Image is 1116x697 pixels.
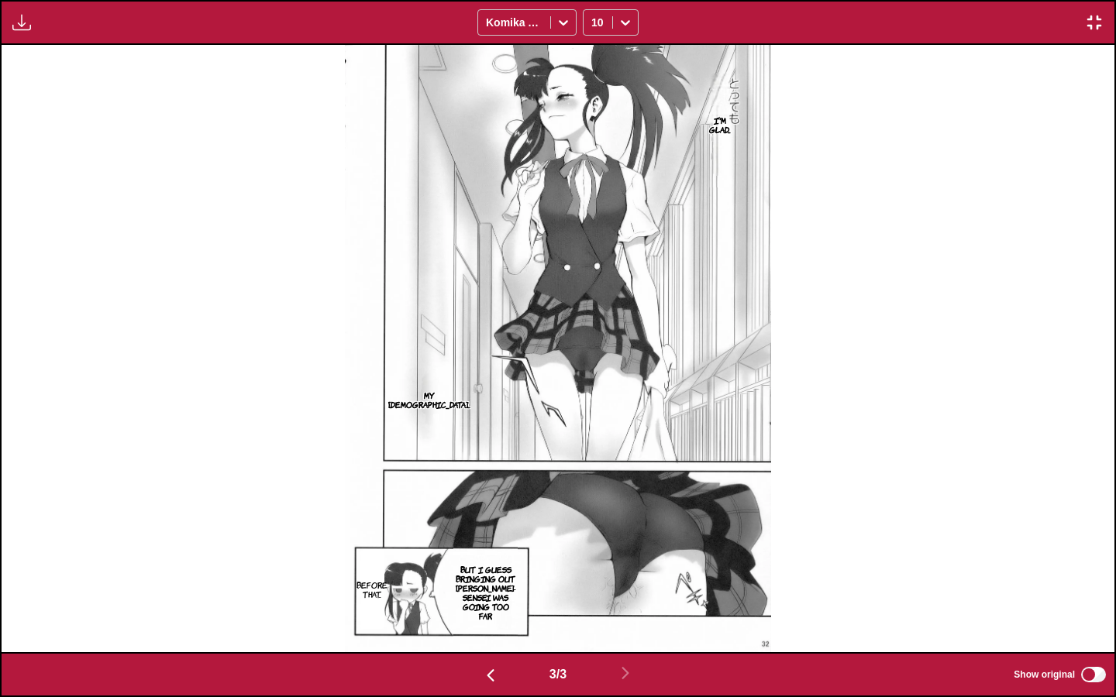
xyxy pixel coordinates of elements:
p: But I guess bringing out [PERSON_NAME]-sensei was going too far [453,561,519,623]
img: Previous page [481,666,500,685]
img: Manga Panel [345,45,771,651]
p: My [DEMOGRAPHIC_DATA]... [385,387,474,412]
span: Show original [1014,669,1075,680]
p: Before that.. [353,577,391,602]
span: 3 / 3 [549,668,567,682]
input: Show original [1081,667,1106,682]
p: I'm glad... [706,112,734,137]
img: Download translated images [12,13,31,32]
img: Next page [616,664,635,682]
